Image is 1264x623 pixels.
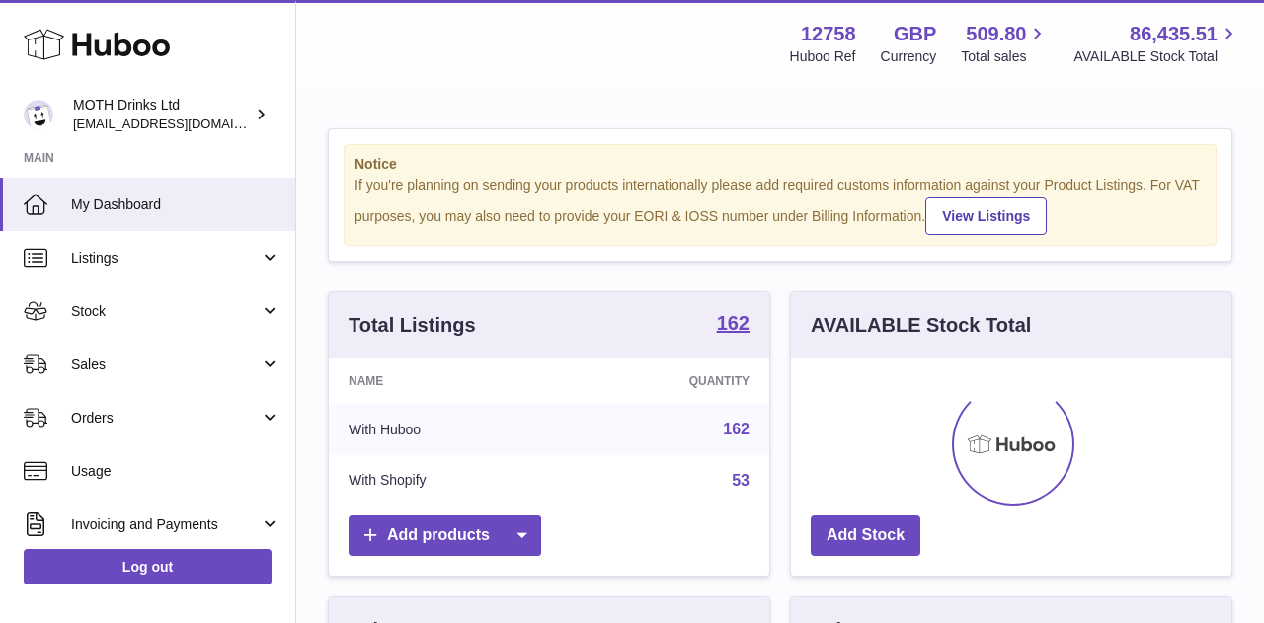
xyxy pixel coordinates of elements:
a: Add Stock [811,515,920,556]
span: Stock [71,302,260,321]
h3: Total Listings [349,312,476,339]
span: My Dashboard [71,195,280,214]
a: 53 [732,472,750,489]
div: If you're planning on sending your products internationally please add required customs informati... [355,176,1206,235]
span: Sales [71,355,260,374]
strong: GBP [894,21,936,47]
div: Huboo Ref [790,47,856,66]
div: Currency [881,47,937,66]
img: orders@mothdrinks.com [24,100,53,129]
strong: Notice [355,155,1206,174]
span: Listings [71,249,260,268]
span: Invoicing and Payments [71,515,260,534]
a: Add products [349,515,541,556]
th: Name [329,358,566,404]
span: Usage [71,462,280,481]
span: AVAILABLE Stock Total [1073,47,1240,66]
span: [EMAIL_ADDRESS][DOMAIN_NAME] [73,116,290,131]
div: MOTH Drinks Ltd [73,96,251,133]
a: 162 [717,313,750,337]
strong: 162 [717,313,750,333]
td: With Shopify [329,455,566,506]
a: 162 [723,421,750,437]
span: Total sales [961,47,1049,66]
td: With Huboo [329,404,566,455]
span: Orders [71,409,260,428]
strong: 12758 [801,21,856,47]
a: Log out [24,549,272,584]
th: Quantity [566,358,769,404]
span: 509.80 [966,21,1026,47]
a: 86,435.51 AVAILABLE Stock Total [1073,21,1240,66]
a: 509.80 Total sales [961,21,1049,66]
h3: AVAILABLE Stock Total [811,312,1031,339]
span: 86,435.51 [1130,21,1218,47]
a: View Listings [925,197,1047,235]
